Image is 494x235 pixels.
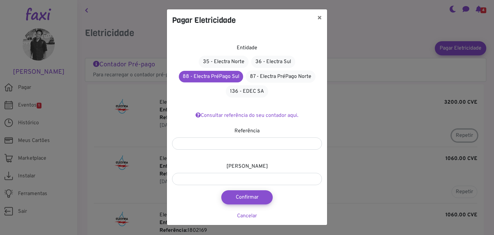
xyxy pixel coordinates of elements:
[234,127,260,135] label: Referência
[226,85,268,98] a: 136 - EDEC SA
[172,14,236,26] h4: Pagar Eletricidade
[199,56,249,68] a: 35 - Electra Norte
[237,44,257,52] label: Entidade
[312,9,327,27] button: ×
[196,112,298,119] a: Consultar referência do seu contador aqui.
[251,56,295,68] a: 36 - Electra Sul
[246,70,316,83] a: 87 - Electra PréPago Norte
[179,71,243,82] a: 88 - Electra PréPago Sul
[221,190,273,204] button: Confirmar
[226,163,268,170] label: [PERSON_NAME]
[237,213,257,219] a: Cancelar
